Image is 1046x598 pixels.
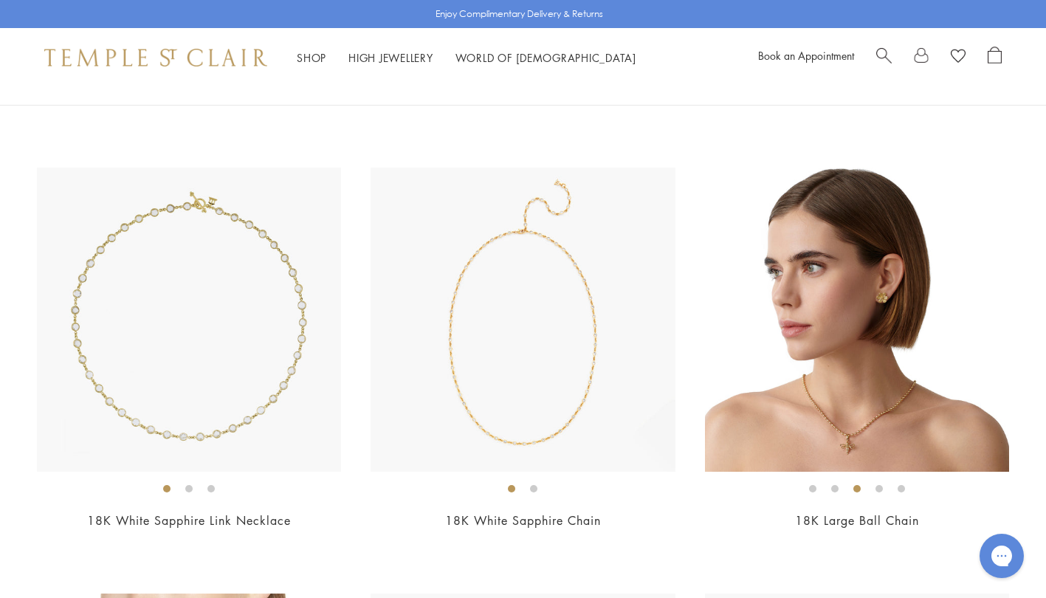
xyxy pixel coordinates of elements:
[951,47,966,69] a: View Wishlist
[436,7,603,21] p: Enjoy Complimentary Delivery & Returns
[455,50,636,65] a: World of [DEMOGRAPHIC_DATA]World of [DEMOGRAPHIC_DATA]
[972,529,1031,583] iframe: Gorgias live chat messenger
[44,49,267,66] img: Temple St. Clair
[758,48,854,63] a: Book an Appointment
[371,168,675,472] img: 18K White Sapphire Chain
[876,47,892,69] a: Search
[37,168,341,472] img: N76816-LC18WS5R
[705,168,1009,472] img: N88817-3MBC16EX
[795,512,919,529] a: 18K Large Ball Chain
[297,49,636,67] nav: Main navigation
[445,512,601,529] a: 18K White Sapphire Chain
[988,47,1002,69] a: Open Shopping Bag
[348,50,433,65] a: High JewelleryHigh Jewellery
[87,512,291,529] a: 18K White Sapphire Link Necklace
[297,50,326,65] a: ShopShop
